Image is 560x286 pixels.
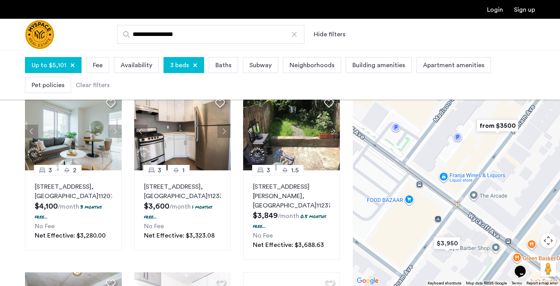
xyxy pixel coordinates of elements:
[512,255,537,278] iframe: chat widget
[540,233,556,248] button: Map camera controls
[32,80,64,90] span: Pet policies
[355,276,380,286] img: Google
[243,92,340,170] img: adfb5aed-36e7-43a6-84ef-77f40efbc032_638872011591756447.png
[487,7,503,13] a: Login
[134,125,148,138] button: Previous apartment
[25,125,38,138] button: Previous apartment
[314,30,345,39] button: Show or hide filters
[290,61,334,70] span: Neighborhoods
[35,223,55,229] span: No Fee
[144,204,212,220] p: 1 months free...
[352,61,405,70] span: Building amenities
[267,166,270,175] span: 3
[243,170,340,260] a: 31.5[STREET_ADDRESS][PERSON_NAME], [GEOGRAPHIC_DATA]112370.5 months free...No FeeNet Effective: $...
[25,20,54,49] img: logo
[169,204,191,210] sub: /month
[25,170,122,250] a: 32[STREET_ADDRESS], [GEOGRAPHIC_DATA]112073 months free...No FeeNet Effective: $3,280.00
[278,213,299,219] sub: /month
[423,61,484,70] span: Apartment amenities
[144,202,169,210] span: $3,600
[182,166,185,175] span: 1
[25,20,54,49] a: Cazamio Logo
[58,204,79,210] sub: /month
[35,232,106,239] span: Net Effective: $3,280.00
[25,92,122,170] img: 1997_638520736368616835.png
[35,182,112,201] p: [STREET_ADDRESS] 11207
[512,281,522,286] a: Terms (opens in new tab)
[93,61,103,70] span: Fee
[215,61,231,70] span: Baths
[428,281,461,286] button: Keyboard shortcuts
[253,232,273,239] span: No Fee
[526,281,558,286] a: Report a map error
[243,125,256,138] button: Previous apartment
[121,61,152,70] span: Availability
[144,232,215,239] span: Net Effective: $3,323.08
[32,61,66,70] span: Up to $5,101
[170,61,189,70] span: 3 beds
[35,202,58,210] span: $4,100
[355,276,380,286] a: Open this area in Google Maps (opens a new window)
[48,166,52,175] span: 3
[144,223,164,229] span: No Fee
[253,212,278,220] span: $3,849
[144,182,221,201] p: [STREET_ADDRESS] 11233
[466,281,507,285] span: Map data ©2025 Google
[134,92,231,170] img: a8b926f1-9a91-4e5e-b036-feb4fe78ee5d_638784457249582061.jpeg
[217,125,231,138] button: Next apartment
[73,166,76,175] span: 2
[430,234,464,252] div: $3,950
[327,125,340,138] button: Next apartment
[253,242,324,248] span: Net Effective: $3,688.63
[158,166,161,175] span: 3
[108,125,122,138] button: Next apartment
[253,182,330,210] p: [STREET_ADDRESS][PERSON_NAME] 11237
[117,25,304,44] input: Apartment Search
[291,166,299,175] span: 1.5
[76,80,110,90] div: Clear filters
[134,170,231,250] a: 31[STREET_ADDRESS], [GEOGRAPHIC_DATA]112331 months free...No FeeNet Effective: $3,323.08
[249,61,272,70] span: Subway
[473,117,521,134] div: from $3500
[514,7,535,13] a: Registration
[540,261,556,277] button: Drag Pegman onto the map to open Street View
